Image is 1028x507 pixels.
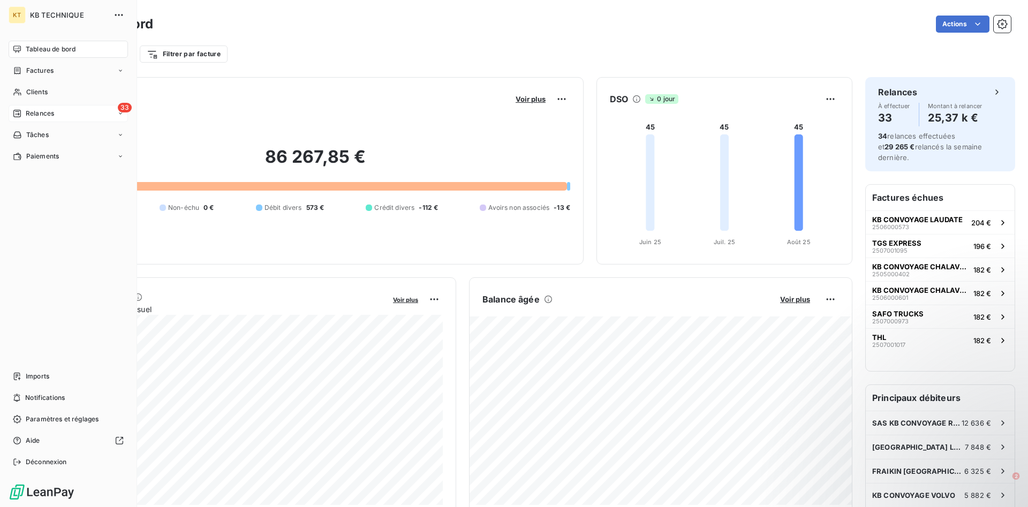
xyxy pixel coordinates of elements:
span: 204 € [971,218,991,227]
span: SAFO TRUCKS [872,309,924,318]
span: TGS EXPRESS [872,239,921,247]
span: Paramètres et réglages [26,414,99,424]
a: Factures [9,62,128,79]
span: Voir plus [516,95,546,103]
button: SAFO TRUCKS2507000973182 € [866,305,1015,328]
button: KB CONVOYAGE CHALAVAN ET DUC2506000601182 € [866,281,1015,305]
span: Avoirs non associés [488,203,549,213]
span: THL [872,333,886,342]
span: Clients [26,87,48,97]
span: Non-échu [168,203,199,213]
tspan: Juil. 25 [714,238,735,246]
button: Voir plus [512,94,549,104]
span: 182 € [973,289,991,298]
button: KB CONVOYAGE CHALAVAN ET DUC2505000402182 € [866,258,1015,281]
tspan: Juin 25 [639,238,661,246]
a: Paramètres et réglages [9,411,128,428]
span: 182 € [973,313,991,321]
span: Débit divers [264,203,302,213]
iframe: Intercom live chat [992,471,1017,496]
span: Paiements [26,152,59,161]
span: 0 € [203,203,214,213]
span: Factures [26,66,54,75]
a: Tâches [9,126,128,143]
span: À effectuer [878,103,910,109]
span: 2507001017 [872,342,905,348]
a: Clients [9,84,128,101]
button: TGS EXPRESS2507001095196 € [866,234,1015,258]
h6: Factures échues [866,185,1015,210]
span: relances effectuées et relancés la semaine dernière. [878,132,982,162]
span: Tâches [26,130,49,140]
a: Paiements [9,148,128,165]
span: Voir plus [780,295,810,304]
span: Tableau de bord [26,44,75,54]
h4: 25,37 k € [928,109,982,126]
span: 5 882 € [964,491,991,500]
span: 2507001095 [872,247,908,254]
span: KB CONVOYAGE LAUDATE [872,215,963,224]
span: 2505000402 [872,271,910,277]
span: 2506000573 [872,224,909,230]
h6: DSO [610,93,628,105]
div: KT [9,6,26,24]
button: Actions [936,16,989,33]
span: 2506000601 [872,294,908,301]
span: Déconnexion [26,457,67,467]
span: 182 € [973,266,991,274]
button: KB CONVOYAGE LAUDATE2506000573204 € [866,210,1015,234]
h2: 86 267,85 € [61,146,570,178]
h4: 33 [878,109,910,126]
span: Crédit divers [374,203,414,213]
span: 29 265 € [885,142,914,151]
a: Aide [9,432,128,449]
button: Filtrer par facture [140,46,228,63]
button: Voir plus [777,294,813,304]
button: Voir plus [390,294,421,304]
span: Notifications [25,393,65,403]
h6: Principaux débiteurs [866,385,1015,411]
span: 0 jour [645,94,678,104]
span: 2 [1014,471,1022,479]
h6: Relances [878,86,917,99]
span: 182 € [973,336,991,345]
img: Logo LeanPay [9,483,75,501]
span: KB TECHNIQUE [30,11,107,19]
span: -112 € [419,203,438,213]
span: 573 € [306,203,324,213]
span: 34 [878,132,887,140]
a: Tableau de bord [9,41,128,58]
h6: Balance âgée [482,293,540,306]
span: Imports [26,372,49,381]
a: Imports [9,368,128,385]
span: Montant à relancer [928,103,982,109]
tspan: Août 25 [787,238,811,246]
span: 33 [118,103,132,112]
span: KB CONVOYAGE CHALAVAN ET DUC [872,262,969,271]
span: Relances [26,109,54,118]
span: 196 € [973,242,991,251]
span: Chiffre d'affaires mensuel [61,304,385,315]
button: THL2507001017182 € [866,328,1015,352]
span: Aide [26,436,40,445]
a: 33Relances [9,105,128,122]
span: KB CONVOYAGE CHALAVAN ET DUC [872,286,969,294]
span: 2507000973 [872,318,909,324]
iframe: Intercom notifications message [814,403,1028,478]
span: KB CONVOYAGE VOLVO [872,491,955,500]
span: -13 € [554,203,570,213]
span: Voir plus [393,296,418,304]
